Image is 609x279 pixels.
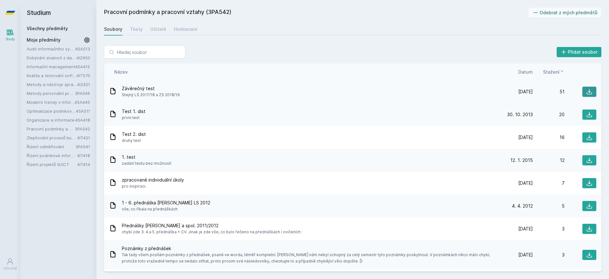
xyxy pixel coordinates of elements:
span: 30. 10. 2013 [507,111,533,118]
div: Hodnocení [174,26,197,32]
div: 5 [533,203,565,209]
div: 3 [533,226,565,232]
a: 4IT421 [77,135,90,140]
span: zpracované individuální úkoly [122,177,184,183]
a: Metody a nástroje zpracování textových informací [27,81,77,88]
button: Datum [518,69,533,75]
a: Pracovní podmínky a pracovní vztahy [27,126,75,132]
a: 4SA513 [75,46,90,51]
button: Odebrat z mých předmětů [528,8,602,18]
a: 4SA511 [76,109,90,114]
div: 16 [533,134,565,141]
a: Kvalita a testování softwaru [27,72,76,79]
a: Dobývání znalostí z databází [27,55,76,61]
a: 3PA541 [75,144,90,149]
a: 4IT414 [77,162,90,167]
div: 20 [533,111,565,118]
a: 3PA546 [75,91,90,96]
span: prvni test [122,115,146,121]
span: zadání testu bez možností [122,160,171,167]
button: Přidat soubor [557,47,602,57]
div: 51 [533,89,565,95]
div: 3 [533,252,565,258]
span: Stažení [543,69,560,75]
a: 4SA418 [75,117,90,123]
a: 4SA445 [75,100,90,105]
input: Hledej soubor [104,46,185,58]
a: Study [1,25,19,45]
a: Soubory [104,23,122,36]
span: [DATE] [518,134,533,141]
span: 12. 1. 2015 [510,157,533,163]
a: Učitelé [150,23,166,36]
a: Řízení podnikové informatiky [27,152,77,159]
a: Uživatel [1,255,19,274]
span: Test 2. dist [122,131,146,137]
span: [DATE] [518,226,533,232]
span: chybí zde 3. 4.a 5. přednáška + CV. Jinak je zde vše, co bylo řečeno na přednáškách i cvičeních : [122,229,303,235]
a: Hodnocení [174,23,197,36]
span: druhy test [122,137,146,144]
span: Poznámky z přednášek [122,245,499,252]
span: Moje předměty [27,37,61,43]
a: Testy [130,23,143,36]
span: pro inspiraci.. [122,183,184,189]
a: 3PA542 [75,126,90,131]
span: [DATE] [518,252,533,258]
a: 4IZ421 [77,82,90,87]
a: Audit informačního systému [27,46,75,52]
div: Study [6,37,15,42]
div: Uživatel [3,266,17,271]
span: Přednášky [PERSON_NAME] a spol. 2011/2012 [122,223,303,229]
a: Metody personální práce [27,90,75,96]
span: Závěrečný test [122,85,180,92]
div: 7 [533,180,565,186]
a: 4IZ450 [76,55,90,60]
a: 4IT570 [76,73,90,78]
button: Stažení [543,69,565,75]
span: vše, co říkala na přednáškách [122,206,210,212]
span: [DATE] [518,180,533,186]
a: Optimalizace podnikových procesů [27,108,76,114]
span: 1 - 6. přednáška [PERSON_NAME] LS 2012 [122,200,210,206]
a: Řízení odměňování [27,143,75,150]
span: Stejný LS 2017/18 a ZS 2018/19 [122,92,180,98]
span: Tak tady všem posílám poznámky z přednášek, psané ve wordu, téměř kompletní. [PERSON_NAME] nám ne... [122,252,499,264]
div: 12 [533,157,565,163]
div: Testy [130,26,143,32]
div: Soubory [104,26,122,32]
a: 4IT418 [77,153,90,158]
a: Organizace a informace [27,117,75,123]
a: Moderní trendy v informatice [27,99,75,105]
a: Informační management [27,63,75,70]
h2: Pracovní podmínky a pracovní vztahy (3PA542) [104,8,528,18]
span: Test 1. dist [122,108,146,115]
a: Všechny předměty [27,26,68,31]
div: Učitelé [150,26,166,32]
a: Řízení projektů IS/ICT [27,161,77,168]
span: [DATE] [518,89,533,95]
button: Název [114,69,128,75]
span: 4. 4. 2012 [512,203,533,209]
a: 4SA415 [75,64,90,69]
span: 1. test [122,154,171,160]
a: Zlepšování procesů budování IS [27,135,77,141]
